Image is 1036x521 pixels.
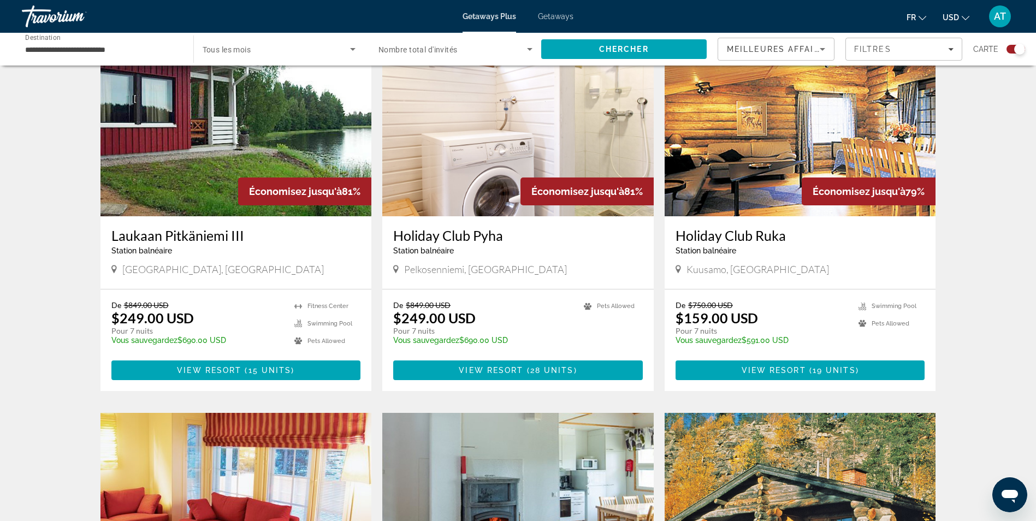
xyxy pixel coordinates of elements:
button: User Menu [986,5,1014,28]
span: Destination [25,33,61,41]
button: View Resort(15 units) [111,360,361,380]
span: 19 units [813,366,856,375]
span: Meilleures affaires [727,45,832,54]
span: Carte [973,42,998,57]
p: $591.00 USD [676,336,848,345]
span: Pelkosenniemi, [GEOGRAPHIC_DATA] [404,263,567,275]
span: Station balnéaire [393,246,454,255]
img: Laukaan Pitkäniemi III [100,42,372,216]
span: Économisez jusqu'à [813,186,905,197]
span: Vous sauvegardez [111,336,177,345]
div: 81% [238,177,371,205]
p: $249.00 USD [111,310,194,326]
a: Holiday Club Ruka [676,227,925,244]
a: Holiday Club Pyha [393,227,643,244]
span: Économisez jusqu'à [531,186,624,197]
button: Search [541,39,707,59]
input: Select destination [25,43,179,56]
p: $159.00 USD [676,310,758,326]
span: View Resort [742,366,806,375]
button: View Resort(28 units) [393,360,643,380]
span: $849.00 USD [406,300,451,310]
span: ( ) [806,366,859,375]
p: Pour 7 nuits [393,326,573,336]
span: Station balnéaire [676,246,736,255]
iframe: Bouton de lancement de la fenêtre de messagerie [992,477,1027,512]
a: Travorium [22,2,131,31]
span: Pets Allowed [872,320,909,327]
button: Change language [907,9,926,25]
span: 15 units [248,366,292,375]
span: De [393,300,403,310]
img: Holiday Club Pyha [382,42,654,216]
div: 81% [520,177,654,205]
span: Chercher [599,45,649,54]
img: Holiday Club Ruka [665,42,936,216]
span: Vous sauvegardez [393,336,459,345]
span: Filtres [854,45,891,54]
p: Pour 7 nuits [676,326,848,336]
span: USD [943,13,959,22]
span: ( ) [523,366,577,375]
p: $249.00 USD [393,310,476,326]
span: Vous sauvegardez [676,336,742,345]
a: Getaways Plus [463,12,516,21]
p: $690.00 USD [111,336,284,345]
span: View Resort [459,366,523,375]
span: Tous les mois [203,45,251,54]
button: View Resort(19 units) [676,360,925,380]
span: Économisez jusqu'à [249,186,342,197]
span: ( ) [241,366,294,375]
span: Kuusamo, [GEOGRAPHIC_DATA] [686,263,829,275]
button: Filters [845,38,962,61]
span: De [111,300,121,310]
span: Fitness Center [307,303,348,310]
span: [GEOGRAPHIC_DATA], [GEOGRAPHIC_DATA] [122,263,324,275]
a: Laukaan Pitkäniemi III [111,227,361,244]
span: $750.00 USD [688,300,733,310]
span: Swimming Pool [307,320,352,327]
span: Swimming Pool [872,303,916,310]
span: AT [994,11,1006,22]
p: $690.00 USD [393,336,573,345]
span: 28 units [530,366,574,375]
mat-select: Sort by [727,43,825,56]
span: Pets Allowed [597,303,635,310]
div: 79% [802,177,936,205]
span: $849.00 USD [124,300,169,310]
button: Change currency [943,9,969,25]
span: View Resort [177,366,241,375]
span: De [676,300,685,310]
span: Station balnéaire [111,246,172,255]
a: Getaways [538,12,573,21]
span: fr [907,13,916,22]
p: Pour 7 nuits [111,326,284,336]
span: Nombre total d'invités [378,45,458,54]
span: Pets Allowed [307,338,345,345]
